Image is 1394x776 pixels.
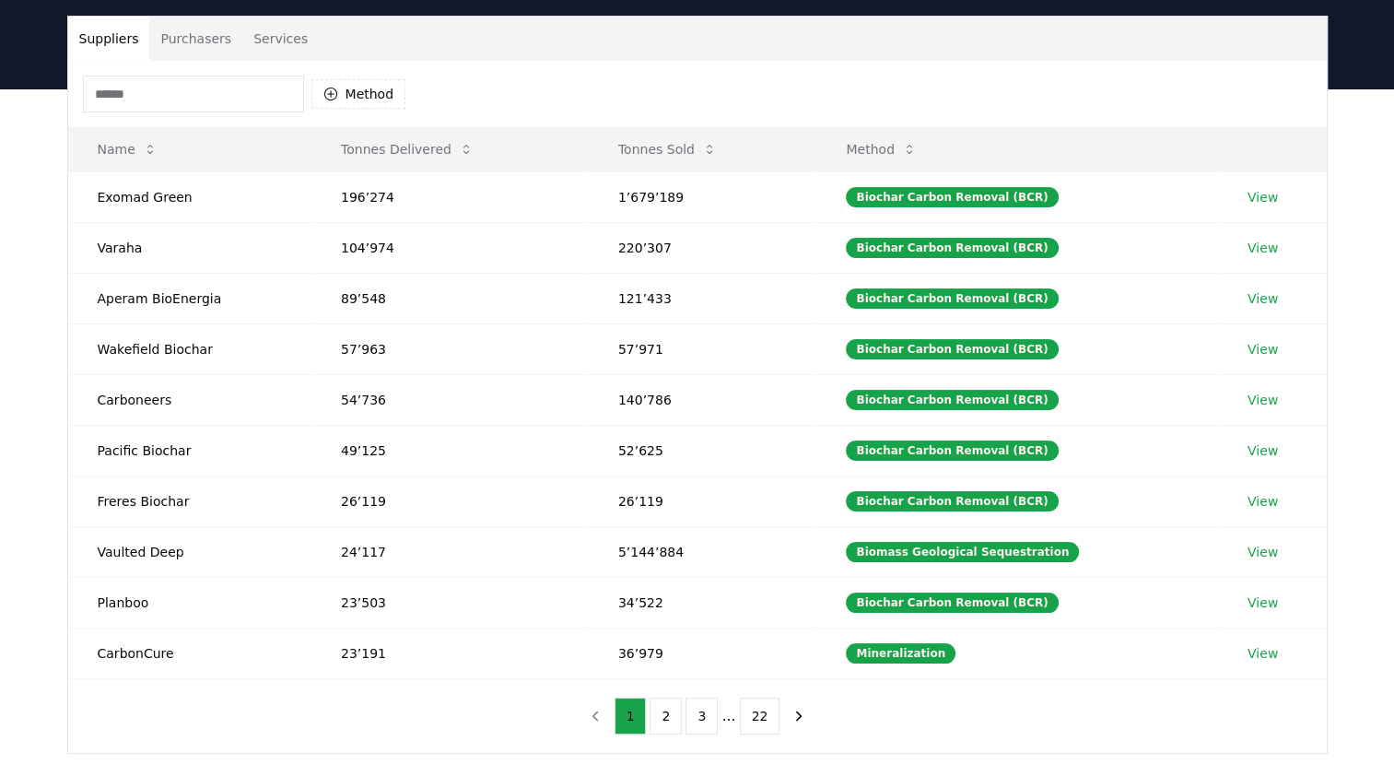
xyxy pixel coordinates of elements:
[589,171,817,222] td: 1’679’189
[68,17,150,61] button: Suppliers
[1248,289,1278,308] a: View
[589,374,817,425] td: 140’786
[740,698,780,735] button: 22
[846,238,1058,258] div: Biochar Carbon Removal (BCR)
[1248,391,1278,409] a: View
[311,171,589,222] td: 196’274
[311,577,589,628] td: 23’503
[311,425,589,476] td: 49’125
[311,374,589,425] td: 54’736
[1248,188,1278,206] a: View
[846,187,1058,207] div: Biochar Carbon Removal (BCR)
[68,171,311,222] td: Exomad Green
[311,79,406,109] button: Method
[846,491,1058,511] div: Biochar Carbon Removal (BCR)
[846,542,1079,562] div: Biomass Geological Sequestration
[83,131,172,168] button: Name
[311,222,589,273] td: 104’974
[603,131,732,168] button: Tonnes Sold
[242,17,319,61] button: Services
[1248,441,1278,460] a: View
[615,698,647,735] button: 1
[721,705,735,727] li: ...
[311,323,589,374] td: 57’963
[68,476,311,526] td: Freres Biochar
[68,628,311,678] td: CarbonCure
[589,425,817,476] td: 52’625
[68,526,311,577] td: Vaulted Deep
[326,131,488,168] button: Tonnes Delivered
[311,273,589,323] td: 89’548
[589,526,817,577] td: 5’144’884
[846,643,955,664] div: Mineralization
[846,339,1058,359] div: Biochar Carbon Removal (BCR)
[68,374,311,425] td: Carboneers
[589,628,817,678] td: 36’979
[650,698,682,735] button: 2
[1248,492,1278,511] a: View
[311,526,589,577] td: 24’117
[1248,239,1278,257] a: View
[1248,543,1278,561] a: View
[68,273,311,323] td: Aperam BioEnergia
[783,698,814,735] button: next page
[589,577,817,628] td: 34’522
[589,476,817,526] td: 26’119
[685,698,718,735] button: 3
[589,273,817,323] td: 121’433
[846,593,1058,613] div: Biochar Carbon Removal (BCR)
[68,323,311,374] td: Wakefield Biochar
[311,476,589,526] td: 26’119
[1248,340,1278,359] a: View
[846,441,1058,461] div: Biochar Carbon Removal (BCR)
[846,390,1058,410] div: Biochar Carbon Removal (BCR)
[1248,644,1278,663] a: View
[831,131,931,168] button: Method
[311,628,589,678] td: 23’191
[68,222,311,273] td: Varaha
[589,222,817,273] td: 220’307
[846,288,1058,309] div: Biochar Carbon Removal (BCR)
[1248,594,1278,612] a: View
[149,17,242,61] button: Purchasers
[68,425,311,476] td: Pacific Biochar
[68,577,311,628] td: Planboo
[589,323,817,374] td: 57’971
